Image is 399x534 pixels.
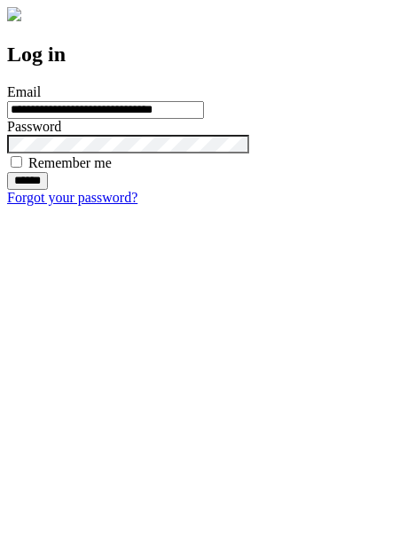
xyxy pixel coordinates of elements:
[7,84,41,99] label: Email
[7,7,21,21] img: logo-4e3dc11c47720685a147b03b5a06dd966a58ff35d612b21f08c02c0306f2b779.png
[28,155,112,170] label: Remember me
[7,119,61,134] label: Password
[7,190,137,205] a: Forgot your password?
[7,43,392,67] h2: Log in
